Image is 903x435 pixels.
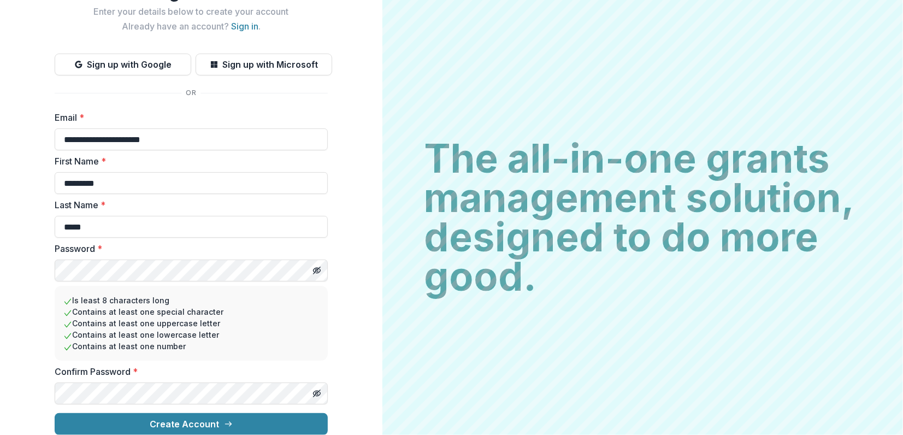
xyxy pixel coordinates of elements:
[55,365,321,378] label: Confirm Password
[63,306,319,318] li: Contains at least one special character
[55,21,328,32] h2: Already have an account? .
[55,198,321,211] label: Last Name
[63,295,319,306] li: Is least 8 characters long
[55,7,328,17] h2: Enter your details below to create your account
[55,413,328,435] button: Create Account
[196,54,332,75] button: Sign up with Microsoft
[55,242,321,255] label: Password
[63,318,319,329] li: Contains at least one uppercase letter
[55,54,191,75] button: Sign up with Google
[231,21,258,32] a: Sign in
[63,329,319,340] li: Contains at least one lowercase letter
[63,340,319,352] li: Contains at least one number
[55,155,321,168] label: First Name
[308,385,326,402] button: Toggle password visibility
[308,262,326,279] button: Toggle password visibility
[55,111,321,124] label: Email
